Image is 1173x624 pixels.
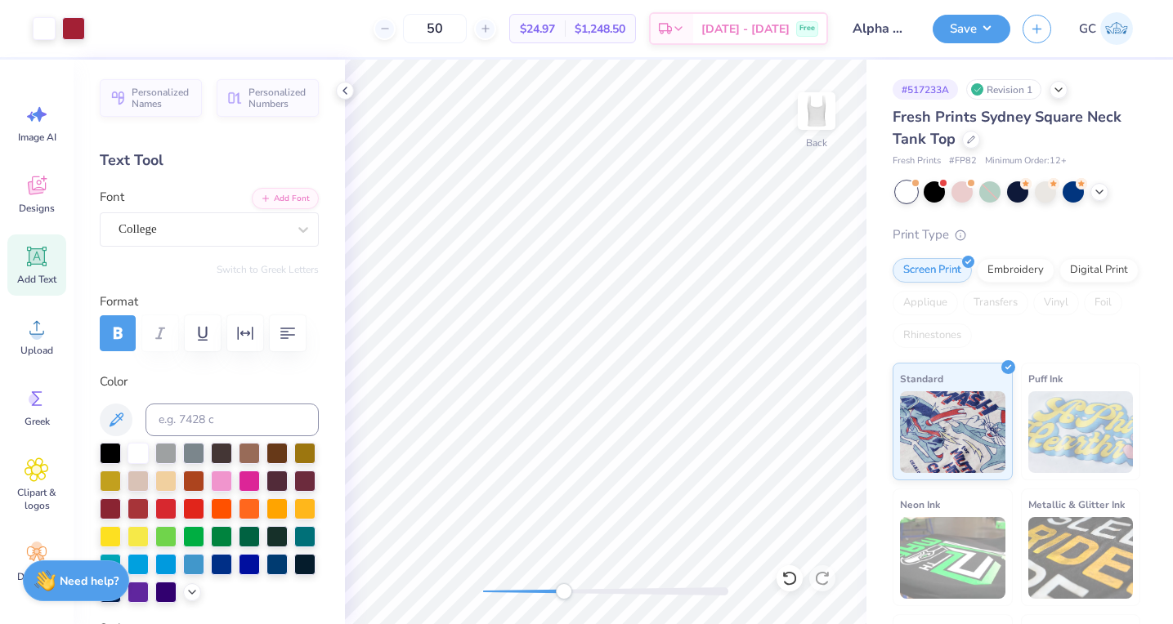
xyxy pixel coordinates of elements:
span: Image AI [18,131,56,144]
span: Designs [19,202,55,215]
span: Greek [25,415,50,428]
span: Personalized Names [132,87,192,109]
strong: Need help? [60,573,119,589]
div: Print Type [893,225,1140,244]
button: Save [933,15,1010,43]
span: Metallic & Glitter Ink [1028,496,1125,513]
button: Add Font [252,188,319,209]
div: Rhinestones [893,323,972,348]
span: Decorate [17,570,56,583]
a: GC [1072,12,1140,45]
img: Puff Ink [1028,391,1134,473]
div: Revision 1 [966,79,1041,100]
span: Minimum Order: 12 + [985,154,1067,168]
span: Fresh Prints [893,154,941,168]
input: e.g. 7428 c [146,403,319,436]
div: Back [806,136,827,150]
img: Back [800,95,833,127]
button: Switch to Greek Letters [217,263,319,276]
label: Color [100,372,319,391]
div: Accessibility label [556,583,572,599]
label: Format [100,292,319,311]
span: Puff Ink [1028,370,1063,387]
span: [DATE] - [DATE] [701,20,790,38]
span: Standard [900,370,943,387]
span: GC [1079,20,1096,38]
div: Foil [1084,291,1122,315]
div: Vinyl [1033,291,1079,315]
span: Neon Ink [900,496,940,513]
span: $24.97 [520,20,555,38]
span: Fresh Prints Sydney Square Neck Tank Top [893,107,1122,149]
img: Metallic & Glitter Ink [1028,517,1134,599]
button: Personalized Names [100,79,202,117]
span: Personalized Numbers [248,87,309,109]
input: Untitled Design [840,12,920,45]
span: Add Text [17,273,56,286]
img: Gracyn Cantrell [1100,12,1133,45]
span: $1,248.50 [575,20,625,38]
div: # 517233A [893,79,958,100]
label: Font [100,188,124,207]
div: Applique [893,291,958,315]
button: Personalized Numbers [217,79,319,117]
div: Digital Print [1059,258,1139,283]
div: Embroidery [977,258,1054,283]
span: # FP82 [949,154,977,168]
span: Upload [20,344,53,357]
span: Free [799,23,815,34]
span: Clipart & logos [10,486,64,512]
div: Screen Print [893,258,972,283]
div: Transfers [963,291,1028,315]
div: Text Tool [100,149,319,172]
img: Standard [900,391,1005,473]
input: – – [403,14,467,43]
img: Neon Ink [900,517,1005,599]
